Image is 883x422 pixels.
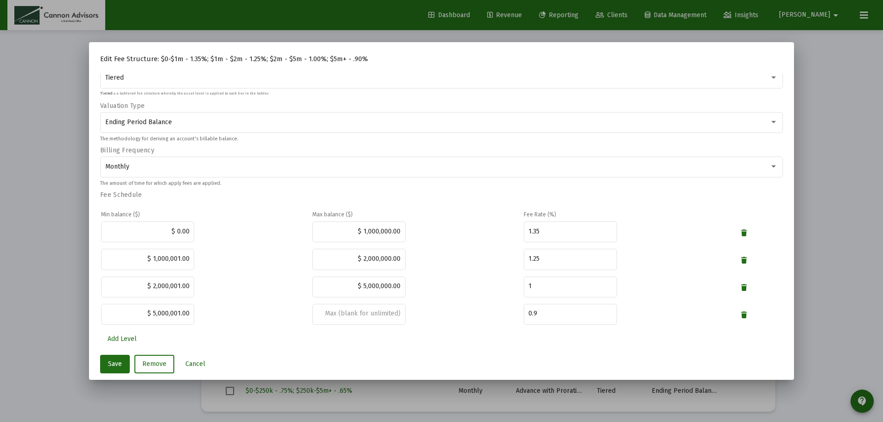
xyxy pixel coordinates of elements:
[106,283,190,290] input: Min (required)
[108,335,137,343] span: Add Level
[528,283,612,290] input: Rate (percentage)
[528,310,612,317] input: Rate (percentage)
[106,255,190,263] input: Min (required)
[108,360,122,368] span: Save
[317,283,400,290] input: Max (blank for unlimited)
[100,191,142,199] label: Fee Schedule
[142,360,166,368] span: Remove
[317,228,400,235] input: Max (blank for unlimited)
[178,355,213,373] button: Cancel
[106,310,190,317] input: Min (required)
[528,228,612,235] input: Rate (percentage)
[100,53,783,64] h4: Edit Fee Structure: $0-$1m - 1.35%; $1m - $2m - 1.25%; $2m - $5m - 1.00%; $5m+ - .90%
[101,210,311,219] th: Min balance ($)
[100,181,221,186] mat-hint: The amount of time for which apply fees are applied.
[105,163,129,170] span: Monthly
[528,255,612,263] input: Rate (percentage)
[317,310,400,317] input: Max (blank for unlimited)
[317,255,400,263] input: Max (blank for unlimited)
[312,210,523,219] th: Max balance ($)
[105,118,172,126] span: Ending Period Balance
[185,360,205,368] span: Cancel
[100,102,145,110] label: Valuation Type
[100,91,112,95] b: Tiered
[524,210,734,219] th: Fee Rate (%)
[106,228,190,235] input: Min (required)
[100,355,130,373] button: Save
[100,146,154,154] label: Billing Frequency
[100,330,144,348] button: Add Level
[134,355,174,373] button: Remove
[100,92,269,96] p: is a laddered fee structure whereby the asset level is applied to each tier in the ladder.
[105,74,124,82] span: Tiered
[100,136,238,142] mat-hint: The methodology for deriving an account's billable balance.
